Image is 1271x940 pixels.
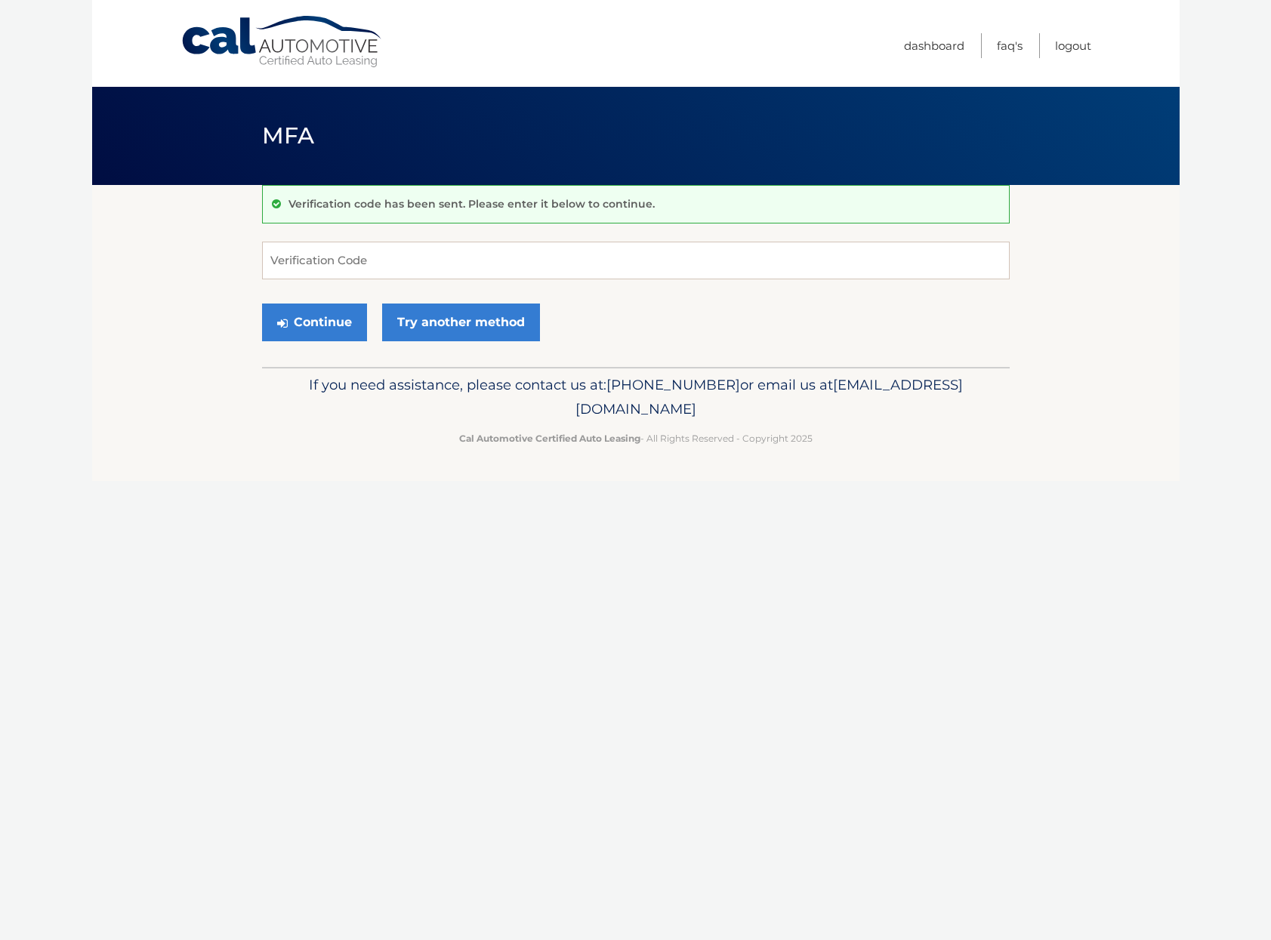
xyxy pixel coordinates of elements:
[272,430,1000,446] p: - All Rights Reserved - Copyright 2025
[288,197,655,211] p: Verification code has been sent. Please enter it below to continue.
[459,433,640,444] strong: Cal Automotive Certified Auto Leasing
[262,242,1010,279] input: Verification Code
[180,15,384,69] a: Cal Automotive
[262,304,367,341] button: Continue
[262,122,315,149] span: MFA
[382,304,540,341] a: Try another method
[1055,33,1091,58] a: Logout
[997,33,1023,58] a: FAQ's
[606,376,740,393] span: [PHONE_NUMBER]
[575,376,963,418] span: [EMAIL_ADDRESS][DOMAIN_NAME]
[272,373,1000,421] p: If you need assistance, please contact us at: or email us at
[904,33,964,58] a: Dashboard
